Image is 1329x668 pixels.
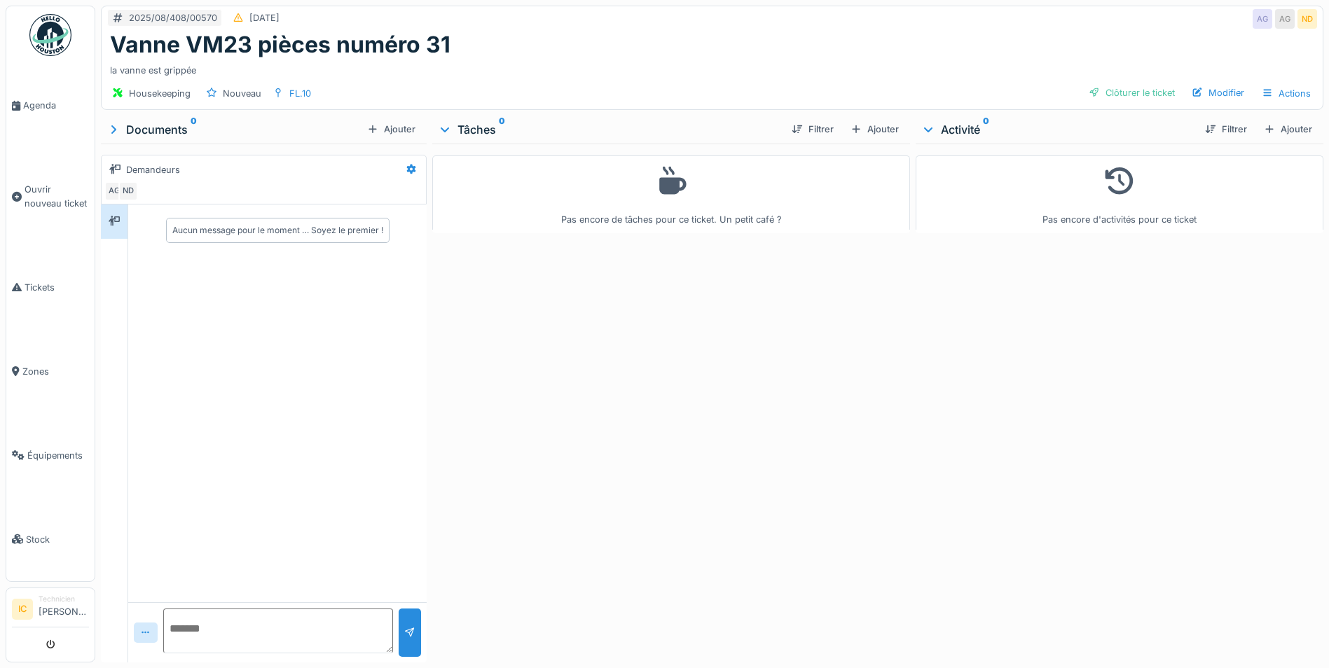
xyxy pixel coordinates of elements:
span: Agenda [23,99,89,112]
sup: 0 [499,121,505,138]
div: Ajouter [1258,120,1318,139]
div: AG [1253,9,1272,29]
div: Ajouter [845,120,904,139]
a: Équipements [6,413,95,497]
a: Ouvrir nouveau ticket [6,148,95,245]
div: la vanne est grippée [110,58,1314,77]
div: Technicien [39,594,89,604]
div: FL.10 [289,87,311,100]
div: ND [118,181,138,201]
a: Agenda [6,64,95,148]
span: Tickets [25,281,89,294]
li: [PERSON_NAME] [39,594,89,624]
sup: 0 [983,121,989,138]
div: Filtrer [1199,120,1253,139]
div: Clôturer le ticket [1083,83,1180,102]
span: Équipements [27,449,89,462]
div: Actions [1255,83,1317,104]
span: Ouvrir nouveau ticket [25,183,89,209]
a: Tickets [6,245,95,329]
div: AG [104,181,124,201]
div: Nouveau [223,87,261,100]
span: Zones [22,365,89,378]
h1: Vanne VM23 pièces numéro 31 [110,32,450,58]
div: ND [1297,9,1317,29]
img: Badge_color-CXgf-gQk.svg [29,14,71,56]
div: Filtrer [786,120,839,139]
div: Demandeurs [126,163,180,176]
div: Housekeeping [129,87,191,100]
div: Aucun message pour le moment … Soyez le premier ! [172,224,383,237]
div: Activité [921,121,1194,138]
div: Tâches [438,121,780,138]
div: Pas encore de tâches pour ce ticket. Un petit café ? [441,162,901,227]
a: Zones [6,329,95,413]
div: Ajouter [361,120,421,139]
li: IC [12,599,33,620]
a: Stock [6,497,95,581]
div: Pas encore d'activités pour ce ticket [925,162,1314,227]
sup: 0 [191,121,197,138]
div: AG [1275,9,1295,29]
span: Stock [26,533,89,546]
div: Modifier [1186,83,1250,102]
div: Documents [106,121,361,138]
div: 2025/08/408/00570 [129,11,217,25]
a: IC Technicien[PERSON_NAME] [12,594,89,627]
div: [DATE] [249,11,280,25]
